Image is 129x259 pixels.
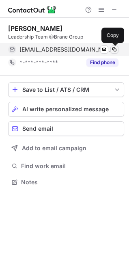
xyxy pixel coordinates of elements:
span: Find work email [21,162,121,170]
button: AI write personalized message [8,102,124,117]
span: Add to email campaign [22,145,86,151]
div: [PERSON_NAME] [8,24,62,32]
img: ContactOut v5.3.10 [8,5,57,15]
button: Find work email [8,160,124,172]
span: AI write personalized message [22,106,109,112]
div: Leadership Team @Brane Group [8,33,124,41]
span: Send email [22,125,53,132]
button: Notes [8,177,124,188]
button: save-profile-one-click [8,82,124,97]
button: Reveal Button [86,58,118,67]
button: Send email [8,121,124,136]
button: Add to email campaign [8,141,124,155]
span: Notes [21,179,121,186]
span: [EMAIL_ADDRESS][DOMAIN_NAME] [19,46,112,53]
div: Save to List / ATS / CRM [22,86,110,93]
